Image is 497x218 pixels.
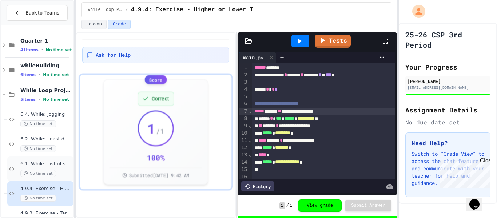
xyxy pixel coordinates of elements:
[239,144,249,151] div: 12
[298,199,342,212] button: View grade
[405,29,490,50] h1: 25-26 CSP 3rd Period
[20,37,72,44] span: Quarter 1
[239,151,249,159] div: 13
[20,72,36,77] span: 6 items
[96,51,131,59] span: Ask for Help
[315,35,351,48] a: Tests
[147,152,164,163] div: 100 %
[437,157,490,188] iframe: chat widget
[39,96,40,102] span: •
[239,52,276,63] div: main.py
[239,86,249,93] div: 4
[108,20,131,29] button: Grade
[239,79,249,86] div: 3
[20,195,56,202] span: No time set
[239,137,249,144] div: 11
[239,159,249,166] div: 14
[407,78,488,84] div: [PERSON_NAME]
[249,152,252,158] span: Fold line
[147,121,155,136] span: 1
[81,20,107,29] button: Lesson
[405,118,490,127] div: No due date set
[129,172,189,178] span: Submitted [DATE] 9:42 AM
[41,47,43,53] span: •
[239,64,249,71] div: 1
[20,136,72,142] span: 6.2. While: Least divisor
[20,111,72,118] span: 6.4. While: Jogging
[249,123,252,128] span: Fold line
[20,120,56,127] span: No time set
[20,170,56,177] span: No time set
[20,145,56,152] span: No time set
[241,181,274,191] div: History
[239,100,249,107] div: 6
[405,62,490,72] h2: Your Progress
[20,62,72,69] span: whileBuilding
[239,53,267,61] div: main.py
[286,203,289,209] span: /
[345,200,391,211] button: Submit Answer
[151,95,169,103] span: Correct
[239,93,249,100] div: 5
[88,7,123,13] span: While Loop Projects
[351,203,385,209] span: Submit Answer
[239,71,249,79] div: 2
[156,126,164,136] span: / 1
[20,87,72,94] span: While Loop Projects
[279,202,285,209] span: 1
[239,122,249,130] div: 9
[239,130,249,137] div: 10
[46,48,72,52] span: No time set
[3,3,50,46] div: Chat with us now!Close
[20,161,72,167] span: 6.1. While: List of squares
[407,85,488,90] div: [EMAIL_ADDRESS][DOMAIN_NAME]
[411,150,484,187] p: Switch to "Grade View" to access the chat feature and communicate with your teacher for help and ...
[290,203,292,209] span: 1
[239,166,249,173] div: 15
[405,3,427,20] div: My Account
[249,137,252,143] span: Fold line
[249,108,252,114] span: Fold line
[20,210,72,217] span: 4.9.3: Exercise - Target Sum
[411,139,484,147] h3: Need Help?
[20,186,72,192] span: 4.9.4: Exercise - Higher or Lower I
[239,173,249,181] div: 16
[39,72,40,78] span: •
[239,115,249,122] div: 8
[20,97,36,102] span: 5 items
[466,189,490,211] iframe: chat widget
[7,5,68,21] button: Back to Teams
[43,72,69,77] span: No time set
[131,5,253,14] span: 4.9.4: Exercise - Higher or Lower I
[43,97,69,102] span: No time set
[144,75,167,84] div: Score
[126,7,128,13] span: /
[20,48,39,52] span: 41 items
[239,108,249,115] div: 7
[405,105,490,115] h2: Assignment Details
[25,9,59,17] span: Back to Teams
